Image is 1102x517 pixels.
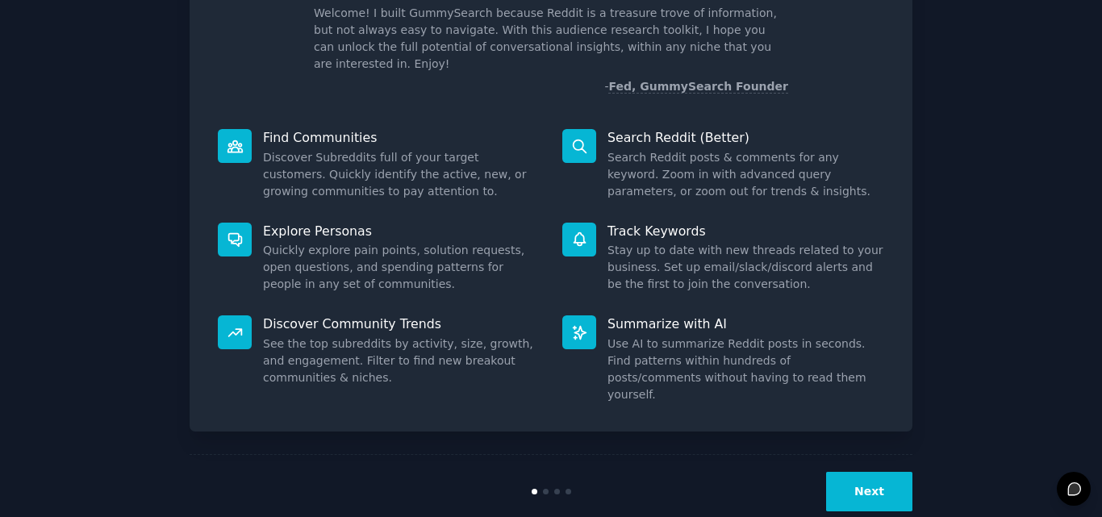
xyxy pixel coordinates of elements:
[607,315,884,332] p: Summarize with AI
[263,242,540,293] dd: Quickly explore pain points, solution requests, open questions, and spending patterns for people ...
[607,149,884,200] dd: Search Reddit posts & comments for any keyword. Zoom in with advanced query parameters, or zoom o...
[607,336,884,403] dd: Use AI to summarize Reddit posts in seconds. Find patterns within hundreds of posts/comments with...
[263,315,540,332] p: Discover Community Trends
[607,129,884,146] p: Search Reddit (Better)
[263,129,540,146] p: Find Communities
[607,242,884,293] dd: Stay up to date with new threads related to your business. Set up email/slack/discord alerts and ...
[314,5,788,73] p: Welcome! I built GummySearch because Reddit is a treasure trove of information, but not always ea...
[826,472,912,511] button: Next
[263,149,540,200] dd: Discover Subreddits full of your target customers. Quickly identify the active, new, or growing c...
[263,336,540,386] dd: See the top subreddits by activity, size, growth, and engagement. Filter to find new breakout com...
[608,80,788,94] a: Fed, GummySearch Founder
[263,223,540,240] p: Explore Personas
[604,78,788,95] div: -
[607,223,884,240] p: Track Keywords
